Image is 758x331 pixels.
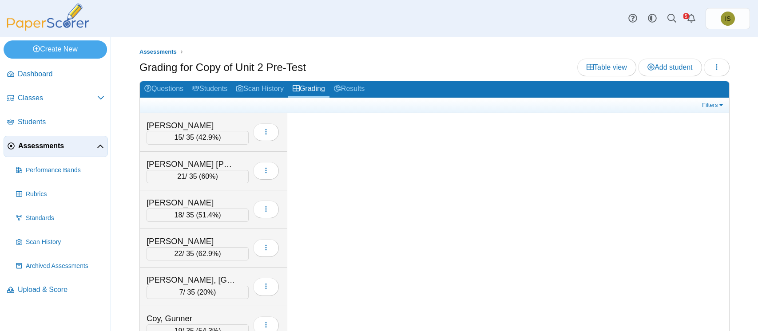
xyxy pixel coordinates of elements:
span: Scan History [26,238,104,247]
a: Table view [577,59,636,76]
span: 20% [199,288,214,296]
span: Upload & Score [18,285,104,295]
span: Archived Assessments [26,262,104,271]
a: Alerts [682,9,701,28]
a: Dashboard [4,64,108,85]
span: 51.4% [198,211,218,219]
span: Classes [18,93,97,103]
a: Add student [638,59,702,76]
div: [PERSON_NAME] [PERSON_NAME] [147,158,235,170]
h1: Grading for Copy of Unit 2 Pre-Test [139,60,306,75]
div: / 35 ( ) [147,131,249,144]
a: Standards [12,208,108,229]
div: [PERSON_NAME] [147,120,235,131]
a: Upload & Score [4,280,108,301]
span: 21 [177,173,185,180]
span: Dashboard [18,69,104,79]
div: / 35 ( ) [147,209,249,222]
span: 62.9% [198,250,218,257]
span: 18 [175,211,183,219]
span: 60% [201,173,215,180]
a: Scan History [232,81,288,98]
div: / 35 ( ) [147,286,249,299]
span: Assessments [139,48,177,55]
a: Isaiah Sexton [706,8,750,29]
span: Isaiah Sexton [725,16,730,22]
div: / 35 ( ) [147,247,249,260]
span: 42.9% [198,134,218,141]
a: Assessments [137,47,179,58]
a: Rubrics [12,184,108,205]
span: Assessments [18,141,97,151]
div: Coy, Gunner [147,313,235,324]
a: Filters [700,101,727,110]
span: 22 [175,250,183,257]
span: Rubrics [26,190,104,199]
a: Students [4,112,108,133]
span: Add student [647,63,692,71]
a: Archived Assessments [12,256,108,277]
a: Classes [4,88,108,109]
a: Students [188,81,232,98]
div: / 35 ( ) [147,170,249,183]
span: 15 [175,134,183,141]
a: Performance Bands [12,160,108,181]
span: Isaiah Sexton [721,12,735,26]
a: PaperScorer [4,24,92,32]
a: Results [329,81,369,98]
span: Standards [26,214,104,223]
a: Create New [4,40,107,58]
div: [PERSON_NAME], [GEOGRAPHIC_DATA] [147,274,235,286]
div: [PERSON_NAME] [147,197,235,209]
a: Assessments [4,136,108,157]
span: Table view [587,63,627,71]
a: Scan History [12,232,108,253]
a: Grading [288,81,329,98]
span: 7 [179,288,183,296]
div: [PERSON_NAME] [147,236,235,247]
span: Performance Bands [26,166,104,175]
img: PaperScorer [4,4,92,31]
span: Students [18,117,104,127]
a: Questions [140,81,188,98]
